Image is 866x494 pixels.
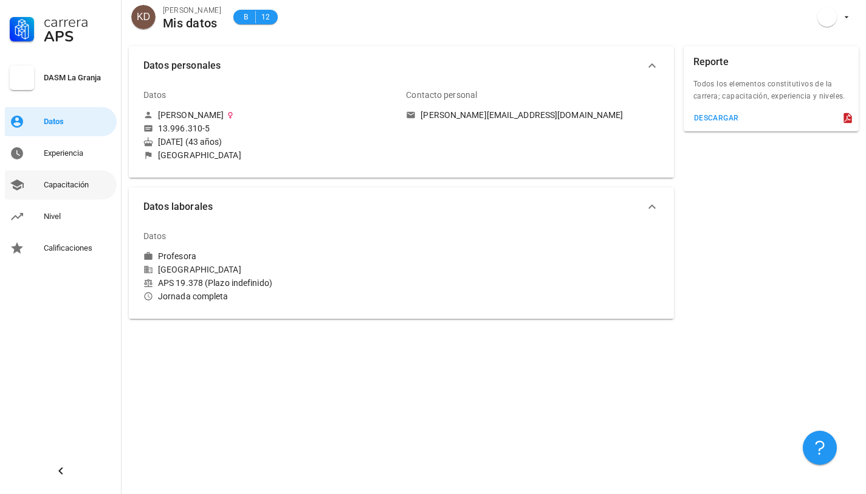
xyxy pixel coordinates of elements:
[817,7,837,27] div: avatar
[684,78,859,110] div: Todos los elementos constitutivos de la carrera; capacitación, experiencia y niveles.
[143,57,645,74] span: Datos personales
[406,80,477,110] div: Contacto personal
[158,110,224,120] div: [PERSON_NAME]
[5,107,117,136] a: Datos
[261,11,270,23] span: 12
[129,46,674,85] button: Datos personales
[143,136,396,147] div: [DATE] (43 años)
[693,114,739,122] div: descargar
[44,73,112,83] div: DASM La Granja
[44,148,112,158] div: Experiencia
[137,5,150,29] span: KD
[421,110,623,120] div: [PERSON_NAME][EMAIL_ADDRESS][DOMAIN_NAME]
[131,5,156,29] div: avatar
[406,110,659,120] a: [PERSON_NAME][EMAIL_ADDRESS][DOMAIN_NAME]
[158,251,196,262] div: Profesora
[143,221,167,251] div: Datos
[693,46,729,78] div: Reporte
[44,29,112,44] div: APS
[44,117,112,127] div: Datos
[143,80,167,110] div: Datos
[5,139,117,168] a: Experiencia
[44,243,112,253] div: Calificaciones
[158,123,210,134] div: 13.996.310-5
[5,234,117,263] a: Calificaciones
[143,291,396,302] div: Jornada completa
[143,277,396,288] div: APS 19.378 (Plazo indefinido)
[143,264,396,275] div: [GEOGRAPHIC_DATA]
[689,110,744,127] button: descargar
[129,187,674,226] button: Datos laborales
[5,202,117,231] a: Nivel
[143,198,645,215] span: Datos laborales
[163,4,221,16] div: [PERSON_NAME]
[158,150,241,161] div: [GEOGRAPHIC_DATA]
[241,11,250,23] span: B
[5,170,117,200] a: Capacitación
[44,180,112,190] div: Capacitación
[44,15,112,29] div: Carrera
[163,16,221,30] div: Mis datos
[44,212,112,221] div: Nivel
